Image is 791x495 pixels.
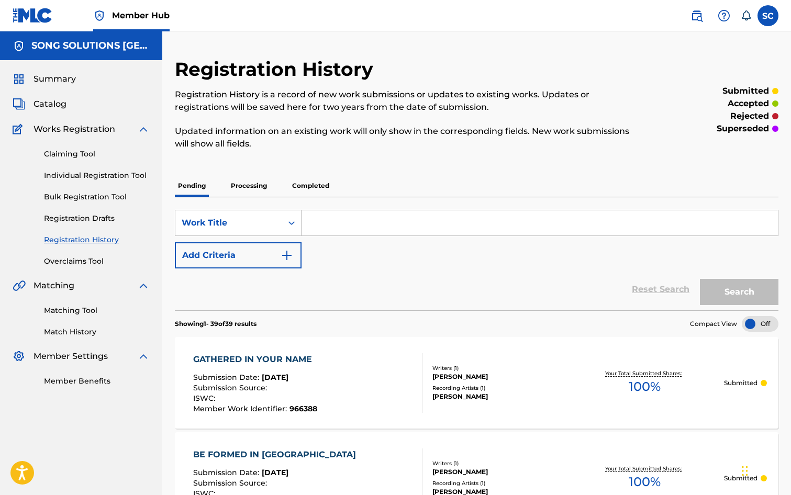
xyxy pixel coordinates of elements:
[175,175,209,197] p: Pending
[289,175,332,197] p: Completed
[137,123,150,136] img: expand
[44,192,150,203] a: Bulk Registration Tool
[13,40,25,52] img: Accounts
[44,256,150,267] a: Overclaims Tool
[432,467,566,477] div: [PERSON_NAME]
[728,97,769,110] p: accepted
[44,305,150,316] a: Matching Tool
[730,110,769,122] p: rejected
[432,459,566,467] div: Writers ( 1 )
[175,88,640,114] p: Registration History is a record of new work submissions or updates to existing works. Updates or...
[13,350,25,363] img: Member Settings
[686,5,707,26] a: Public Search
[289,404,317,413] span: 966388
[722,85,769,97] p: submitted
[13,98,66,110] a: CatalogCatalog
[44,376,150,387] a: Member Benefits
[175,337,778,429] a: GATHERED IN YOUR NAMESubmission Date:[DATE]Submission Source:ISWC:Member Work Identifier:966388Wr...
[690,319,737,329] span: Compact View
[175,58,378,81] h2: Registration History
[742,455,748,487] div: Drag
[432,372,566,381] div: [PERSON_NAME]
[44,170,150,181] a: Individual Registration Tool
[112,9,170,21] span: Member Hub
[137,279,150,292] img: expand
[262,468,288,477] span: [DATE]
[432,384,566,392] div: Recording Artists ( 1 )
[193,468,262,477] span: Submission Date :
[193,383,270,392] span: Submission Source :
[137,350,150,363] img: expand
[193,478,270,488] span: Submission Source :
[44,234,150,245] a: Registration History
[44,327,150,337] a: Match History
[762,328,791,412] iframe: Resource Center
[605,465,684,473] p: Your Total Submitted Shares:
[44,213,150,224] a: Registration Drafts
[432,364,566,372] div: Writers ( 1 )
[182,217,276,229] div: Work Title
[262,373,288,382] span: [DATE]
[228,175,270,197] p: Processing
[718,9,730,22] img: help
[34,98,66,110] span: Catalog
[739,445,791,495] iframe: Chat Widget
[757,5,778,26] div: User Menu
[629,473,661,491] span: 100 %
[741,10,751,21] div: Notifications
[13,98,25,110] img: Catalog
[34,279,74,292] span: Matching
[13,279,26,292] img: Matching
[193,373,262,382] span: Submission Date :
[432,479,566,487] div: Recording Artists ( 1 )
[193,393,218,403] span: ISWC :
[93,9,106,22] img: Top Rightsholder
[432,392,566,401] div: [PERSON_NAME]
[193,353,317,366] div: GATHERED IN YOUR NAME
[724,378,757,388] p: Submitted
[724,474,757,483] p: Submitted
[690,9,703,22] img: search
[629,377,661,396] span: 100 %
[13,73,25,85] img: Summary
[175,210,778,310] form: Search Form
[13,73,76,85] a: SummarySummary
[13,8,53,23] img: MLC Logo
[13,123,26,136] img: Works Registration
[193,448,361,461] div: BE FORMED IN [GEOGRAPHIC_DATA]
[34,123,115,136] span: Works Registration
[193,404,289,413] span: Member Work Identifier :
[714,5,734,26] div: Help
[281,249,293,262] img: 9d2ae6d4665cec9f34b9.svg
[175,242,302,268] button: Add Criteria
[34,73,76,85] span: Summary
[175,319,257,329] p: Showing 1 - 39 of 39 results
[717,122,769,135] p: superseded
[44,149,150,160] a: Claiming Tool
[175,125,640,150] p: Updated information on an existing work will only show in the corresponding fields. New work subm...
[605,369,684,377] p: Your Total Submitted Shares:
[34,350,108,363] span: Member Settings
[31,40,150,52] h5: SONG SOLUTIONS USA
